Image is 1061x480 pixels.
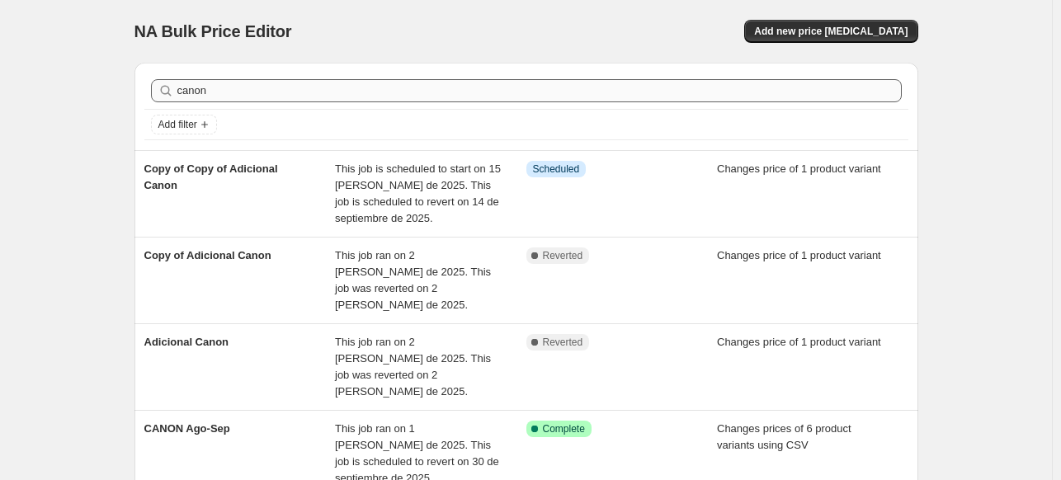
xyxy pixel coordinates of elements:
[717,249,881,261] span: Changes price of 1 product variant
[158,118,197,131] span: Add filter
[717,162,881,175] span: Changes price of 1 product variant
[717,336,881,348] span: Changes price of 1 product variant
[144,249,271,261] span: Copy of Adicional Canon
[144,336,229,348] span: Adicional Canon
[717,422,851,451] span: Changes prices of 6 product variants using CSV
[754,25,908,38] span: Add new price [MEDICAL_DATA]
[533,162,580,176] span: Scheduled
[543,336,583,349] span: Reverted
[744,20,917,43] button: Add new price [MEDICAL_DATA]
[144,162,278,191] span: Copy of Copy of Adicional Canon
[151,115,217,134] button: Add filter
[144,422,230,435] span: CANON Ago-Sep
[335,162,501,224] span: This job is scheduled to start on 15 [PERSON_NAME] de 2025. This job is scheduled to revert on 14...
[543,249,583,262] span: Reverted
[134,22,292,40] span: NA Bulk Price Editor
[335,336,491,398] span: This job ran on 2 [PERSON_NAME] de 2025. This job was reverted on 2 [PERSON_NAME] de 2025.
[335,249,491,311] span: This job ran on 2 [PERSON_NAME] de 2025. This job was reverted on 2 [PERSON_NAME] de 2025.
[543,422,585,435] span: Complete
